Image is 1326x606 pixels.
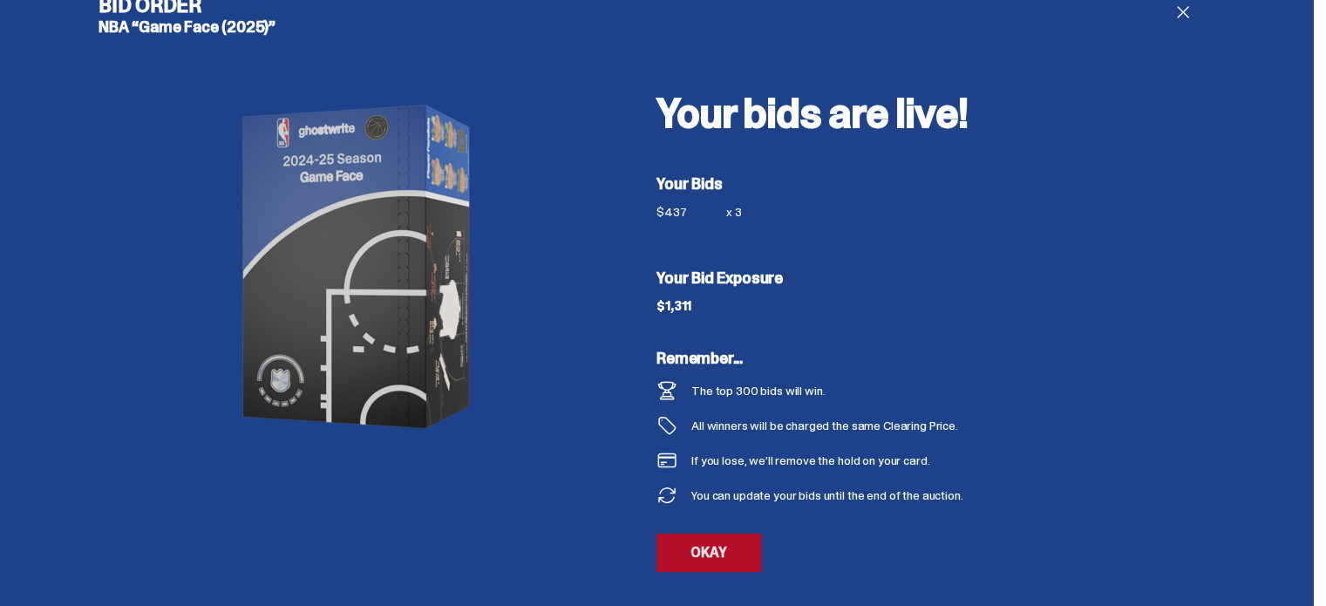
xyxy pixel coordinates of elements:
[726,206,754,228] div: x 3
[656,92,1214,134] h2: Your bids are live!
[691,489,962,501] div: You can update your bids until the end of the auction.
[99,19,622,35] h5: NBA “Game Face (2025)”
[656,534,761,572] a: OKAY
[656,270,1214,286] h5: Your Bid Exposure
[656,206,726,218] div: $437
[691,385,825,397] div: The top 300 bids will win.
[691,454,929,466] div: If you lose, we’ll remove the hold on your card.
[186,49,534,485] img: product image
[656,300,691,312] div: $1,311
[656,351,1103,366] h5: Remember...
[691,419,1103,432] div: All winners will be charged the same Clearing Price.
[656,176,1214,192] h5: Your Bids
